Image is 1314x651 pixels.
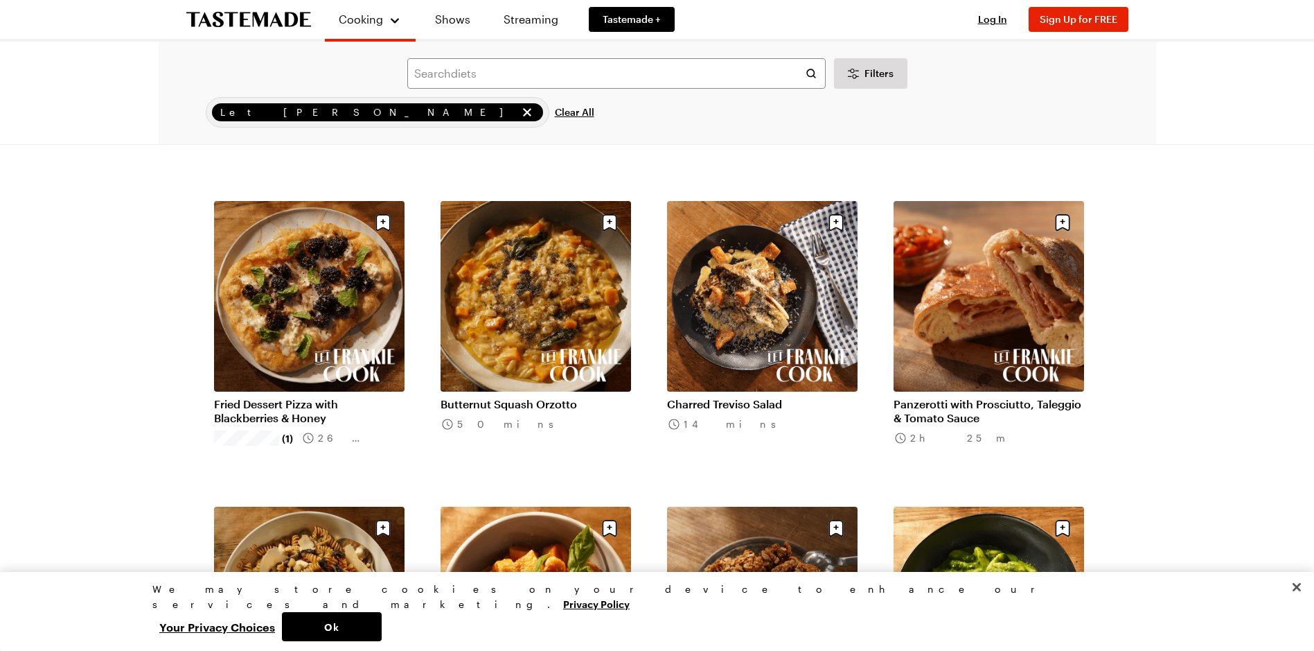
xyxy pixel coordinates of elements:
button: Save recipe [1049,209,1076,236]
a: Butternut Squash Orzotto [441,397,631,411]
button: Save recipe [1049,515,1076,541]
button: Save recipe [596,515,623,541]
span: Log In [978,13,1007,25]
div: Privacy [152,582,1150,641]
button: Desktop filters [834,58,907,89]
button: Save recipe [823,515,849,541]
span: Sign Up for FREE [1040,13,1117,25]
a: To Tastemade Home Page [186,12,311,28]
a: Charred Treviso Salad [667,397,858,411]
a: More information about your privacy, opens in a new tab [563,597,630,610]
span: Cooking [339,12,383,26]
span: Clear All [555,105,594,119]
button: Ok [282,612,382,641]
span: Filters [864,67,894,80]
button: Your Privacy Choices [152,612,282,641]
button: remove Let Frankie Cook [520,105,535,120]
button: Clear All [555,97,594,128]
button: Save recipe [370,209,396,236]
a: Tastemade + [589,7,675,32]
span: Let [PERSON_NAME] [220,105,517,120]
div: We may store cookies on your device to enhance our services and marketing. [152,582,1150,612]
button: Save recipe [823,209,849,236]
a: Fried Dessert Pizza with Blackberries & Honey [214,397,405,425]
button: Log In [965,12,1020,26]
button: Save recipe [596,209,623,236]
a: Panzerotti with Prosciutto, Taleggio & Tomato Sauce [894,397,1084,425]
button: Sign Up for FREE [1029,7,1128,32]
button: Close [1281,572,1312,602]
button: Save recipe [370,515,396,541]
button: Cooking [339,6,402,33]
span: Tastemade + [603,12,661,26]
